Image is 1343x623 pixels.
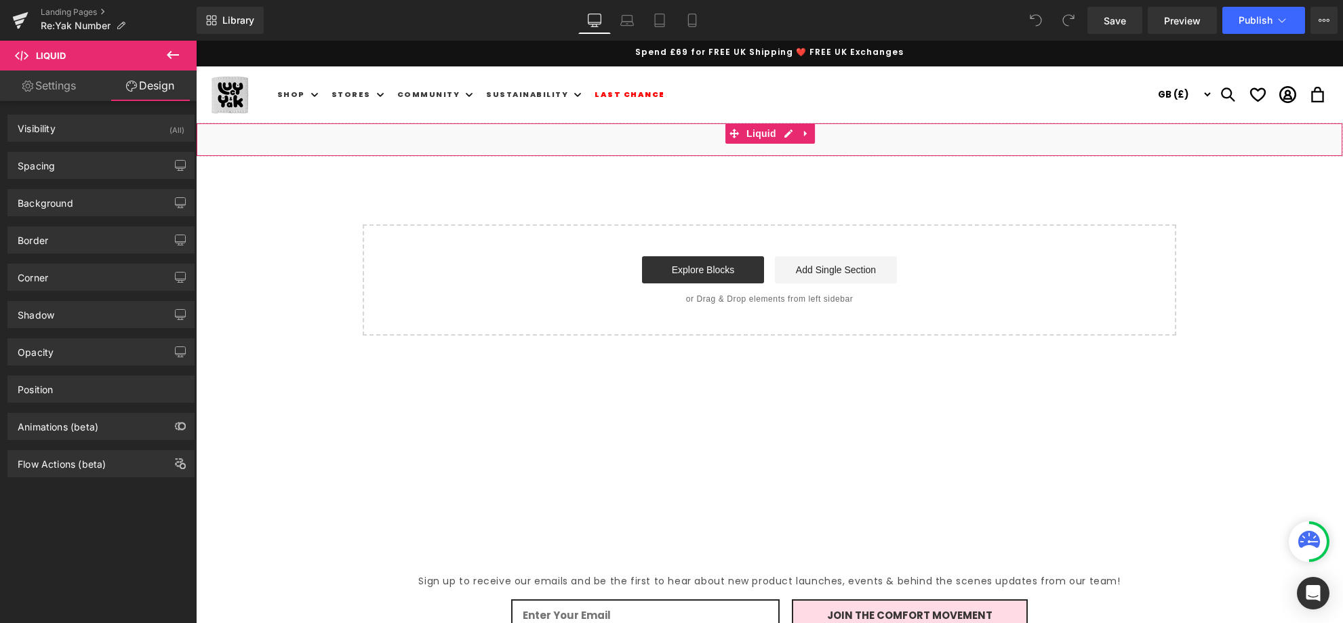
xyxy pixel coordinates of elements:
[547,83,584,103] span: Liquid
[18,451,106,470] div: Flow Actions (beta)
[18,376,53,395] div: Position
[390,41,477,66] a: Last Chance
[222,14,254,26] span: Library
[9,28,60,79] a: Lucy & Yak
[41,7,197,18] a: Landing Pages
[197,7,264,34] a: New Library
[1055,7,1082,34] button: Redo
[14,34,54,75] img: Lucy & Yak
[1104,14,1126,28] span: Save
[596,559,832,590] button: Join the comfort movement
[446,216,568,243] a: Explore Blocks
[1017,39,1047,69] summary: Search
[1164,14,1201,28] span: Preview
[1222,7,1305,34] button: Publish
[18,264,48,283] div: Corner
[18,414,98,433] div: Animations (beta)
[1297,577,1329,609] div: Open Intercom Messenger
[282,41,390,66] summary: Sustainability
[643,7,676,34] a: Tablet
[41,20,111,31] span: Re:Yak Number
[579,216,701,243] a: Add Single Section
[136,49,175,58] span: Stores
[18,190,73,209] div: Background
[193,41,283,66] summary: Community
[1239,15,1272,26] span: Publish
[1310,7,1338,34] button: More
[18,115,56,134] div: Visibility
[18,227,48,246] div: Border
[18,153,55,172] div: Spacing
[290,49,372,58] span: Sustainability
[18,339,54,358] div: Opacity
[81,49,109,58] span: Shop
[1022,7,1049,34] button: Undo
[676,7,708,34] a: Mobile
[169,115,184,138] div: (All)
[611,7,643,34] a: Laptop
[142,532,1005,549] p: Sign up to receive our emails and be the first to hear about new product launches, events & behin...
[1148,7,1217,34] a: Preview
[315,559,583,590] input: Enter Your Email
[36,50,66,61] span: Liquid
[601,83,619,103] a: Expand / Collapse
[18,302,54,321] div: Shadow
[73,41,127,66] summary: Shop
[188,254,959,263] p: or Drag & Drop elements from left sidebar
[578,7,611,34] a: Desktop
[399,49,469,58] span: Last Chance
[201,49,264,58] span: Community
[101,71,199,101] a: Design
[127,41,193,66] summary: Stores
